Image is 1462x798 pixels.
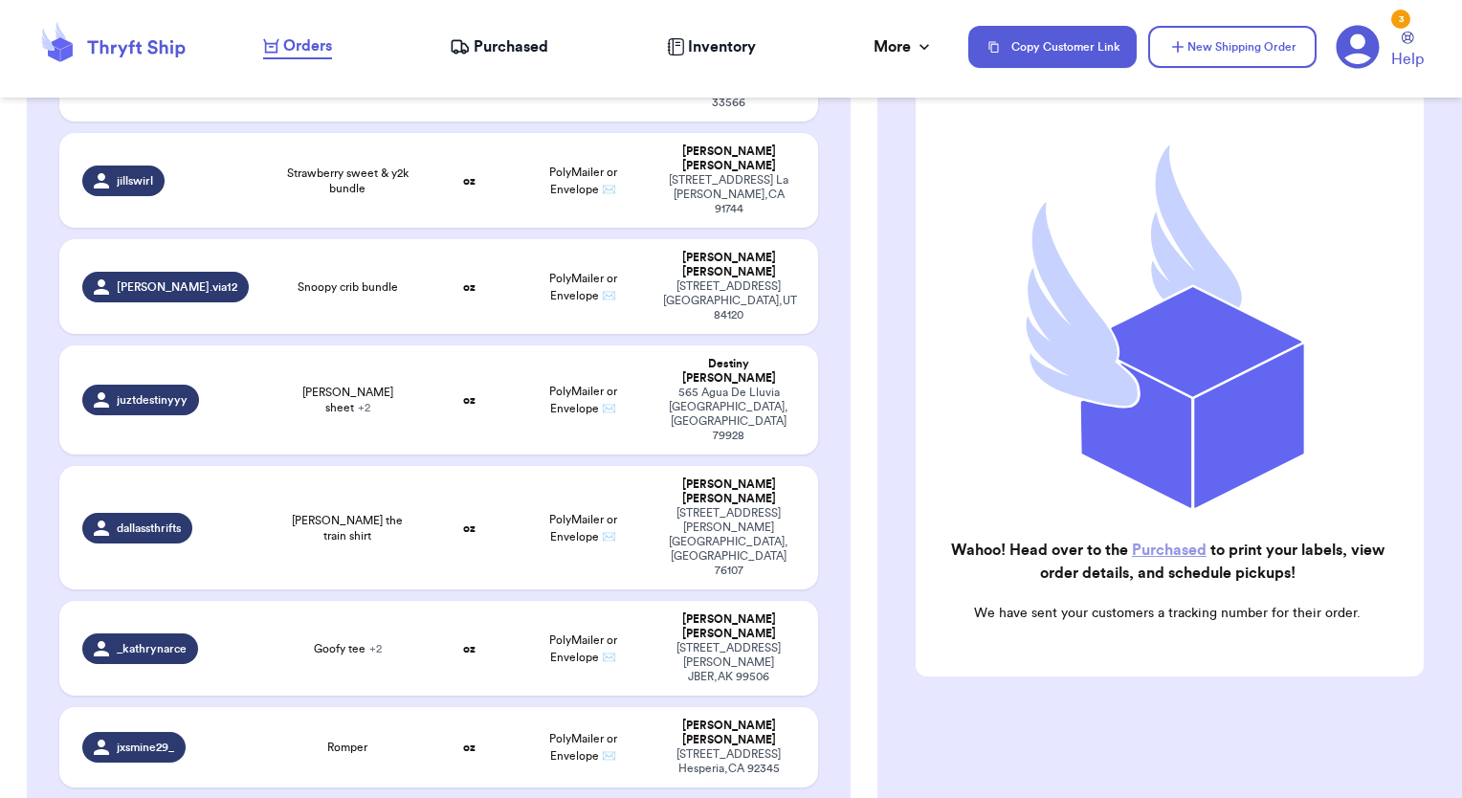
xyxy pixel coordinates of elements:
span: [PERSON_NAME] the train shirt [283,513,412,543]
span: PolyMailer or Envelope ✉️ [549,514,617,543]
strong: oz [463,281,476,293]
h2: Wahoo! Head over to the to print your labels, view order details, and schedule pickups! [931,539,1405,585]
strong: oz [463,175,476,187]
div: Destiny [PERSON_NAME] [663,357,796,386]
div: 565 Agua De Lluvia [GEOGRAPHIC_DATA] , [GEOGRAPHIC_DATA] 79928 [663,386,796,443]
p: We have sent your customers a tracking number for their order. [931,604,1405,623]
div: [STREET_ADDRESS] [GEOGRAPHIC_DATA] , UT 84120 [663,279,796,322]
button: New Shipping Order [1148,26,1317,68]
div: [PERSON_NAME] [PERSON_NAME] [663,612,796,641]
span: Orders [283,34,332,57]
span: juztdestinyyy [117,392,188,408]
span: Help [1391,48,1424,71]
div: [PERSON_NAME] [PERSON_NAME] [663,251,796,279]
span: dallassthrifts [117,521,181,536]
span: PolyMailer or Envelope ✉️ [549,386,617,414]
button: Copy Customer Link [968,26,1137,68]
span: PolyMailer or Envelope ✉️ [549,273,617,301]
strong: oz [463,643,476,654]
a: Purchased [450,35,548,58]
strong: oz [463,394,476,406]
span: + 2 [358,402,370,413]
div: [STREET_ADDRESS][PERSON_NAME] [GEOGRAPHIC_DATA] , [GEOGRAPHIC_DATA] 76107 [663,506,796,578]
span: jxsmine29_ [117,740,174,755]
span: PolyMailer or Envelope ✉️ [549,733,617,762]
span: Inventory [688,35,756,58]
span: PolyMailer or Envelope ✉️ [549,166,617,195]
div: [PERSON_NAME] [PERSON_NAME] [663,144,796,173]
span: Purchased [474,35,548,58]
a: Help [1391,32,1424,71]
div: [PERSON_NAME] [PERSON_NAME] [663,477,796,506]
span: jillswirl [117,173,153,188]
div: 3 [1391,10,1410,29]
div: [STREET_ADDRESS] Hesperia , CA 92345 [663,747,796,776]
div: [PERSON_NAME] [PERSON_NAME] [663,719,796,747]
div: More [874,35,934,58]
a: Orders [263,34,332,59]
span: Romper [327,740,367,755]
strong: oz [463,522,476,534]
span: Goofy tee [314,641,382,656]
a: Purchased [1132,543,1207,558]
span: + 2 [369,643,382,654]
a: Inventory [667,35,756,58]
span: [PERSON_NAME].via12 [117,279,237,295]
span: _kathrynarce [117,641,187,656]
div: [STREET_ADDRESS][PERSON_NAME] JBER , AK 99506 [663,641,796,684]
span: [PERSON_NAME] sheet [283,385,412,415]
a: 3 [1336,25,1380,69]
span: PolyMailer or Envelope ✉️ [549,634,617,663]
span: Snoopy crib bundle [298,279,398,295]
strong: oz [463,742,476,753]
div: [STREET_ADDRESS] La [PERSON_NAME] , CA 91744 [663,173,796,216]
span: Strawberry sweet & y2k bundle [283,166,412,196]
